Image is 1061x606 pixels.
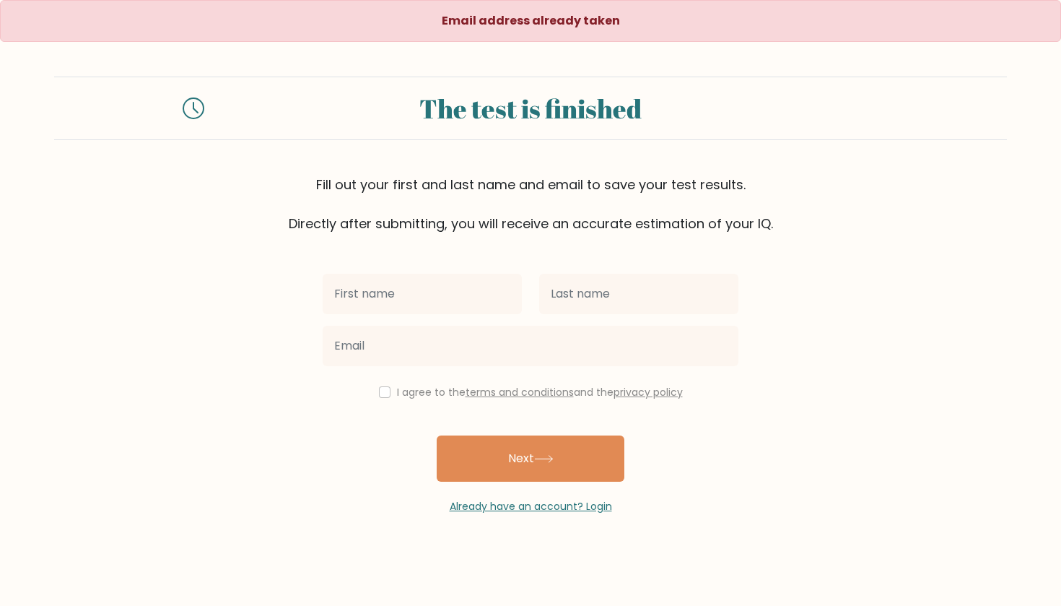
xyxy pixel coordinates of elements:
a: privacy policy [614,385,683,399]
strong: Email address already taken [442,12,620,29]
div: Fill out your first and last name and email to save your test results. Directly after submitting,... [54,175,1007,233]
a: Already have an account? Login [450,499,612,514]
input: Email [323,326,738,366]
input: Last name [539,274,738,314]
div: The test is finished [222,89,839,128]
a: terms and conditions [466,385,574,399]
label: I agree to the and the [397,385,683,399]
input: First name [323,274,522,314]
button: Next [437,436,624,482]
